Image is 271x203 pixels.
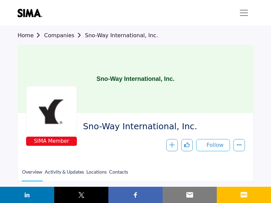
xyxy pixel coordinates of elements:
[181,139,193,151] button: Like
[196,139,230,151] button: Follow
[85,32,158,39] a: Sno-Way International, Inc.
[27,137,76,145] span: SIMA Member
[97,45,174,113] h1: Sno-Way International, Inc.
[77,191,85,199] img: twitter sharing button
[23,191,31,199] img: linkedin sharing button
[109,168,128,181] a: Contacts
[44,32,85,39] a: Companies
[186,191,194,199] img: email sharing button
[234,6,253,20] button: Toggle navigation
[22,168,43,181] a: Overview
[18,32,44,39] a: Home
[240,191,248,199] img: sms sharing button
[18,9,46,17] img: site Logo
[86,168,107,181] a: Locations
[131,191,140,199] img: facebook sharing button
[233,139,245,151] button: More details
[44,168,84,181] a: Activity & Updates
[83,121,240,132] span: Sno-Way International, Inc.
